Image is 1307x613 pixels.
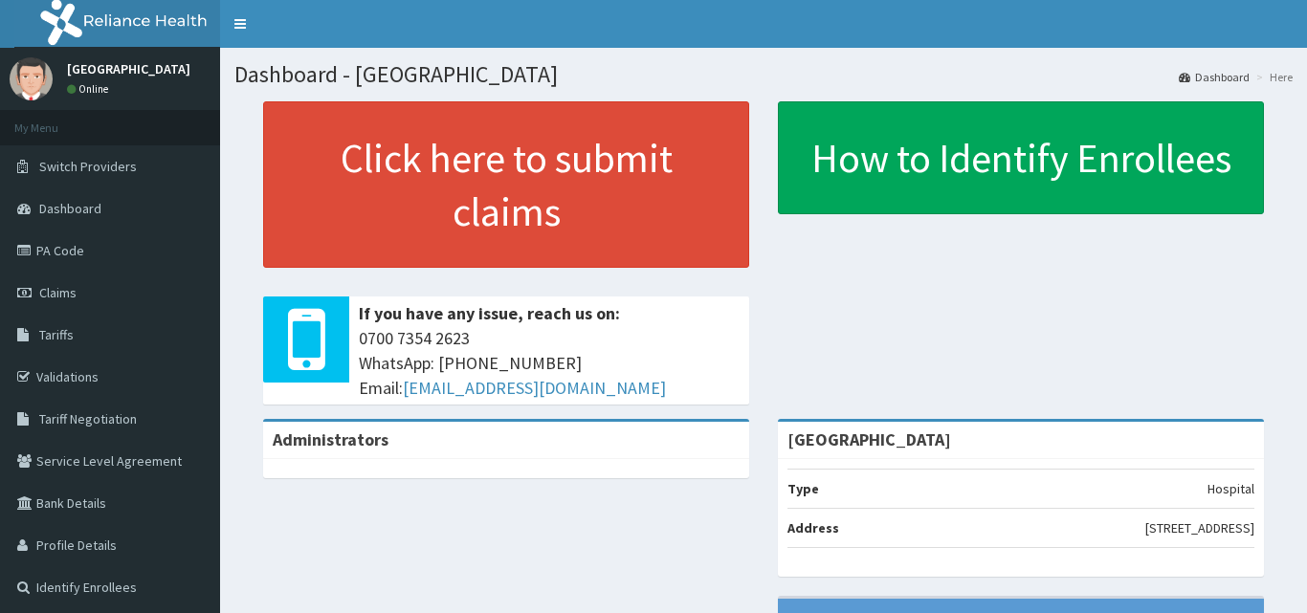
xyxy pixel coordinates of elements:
a: Online [67,82,113,96]
h1: Dashboard - [GEOGRAPHIC_DATA] [234,62,1293,87]
a: [EMAIL_ADDRESS][DOMAIN_NAME] [403,377,666,399]
a: Dashboard [1179,69,1250,85]
b: Type [787,480,819,497]
p: Hospital [1207,479,1254,498]
li: Here [1252,69,1293,85]
p: [GEOGRAPHIC_DATA] [67,62,190,76]
span: Dashboard [39,200,101,217]
span: Tariff Negotiation [39,410,137,427]
a: Click here to submit claims [263,101,749,268]
span: Switch Providers [39,158,137,175]
b: Address [787,519,839,536]
p: [STREET_ADDRESS] [1145,518,1254,537]
span: Claims [39,284,77,301]
span: Tariffs [39,326,74,343]
b: Administrators [273,428,388,450]
a: How to Identify Enrollees [778,101,1264,214]
img: User Image [10,57,53,100]
strong: [GEOGRAPHIC_DATA] [787,428,951,450]
span: 0700 7354 2623 WhatsApp: [PHONE_NUMBER] Email: [359,326,740,400]
b: If you have any issue, reach us on: [359,302,620,324]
